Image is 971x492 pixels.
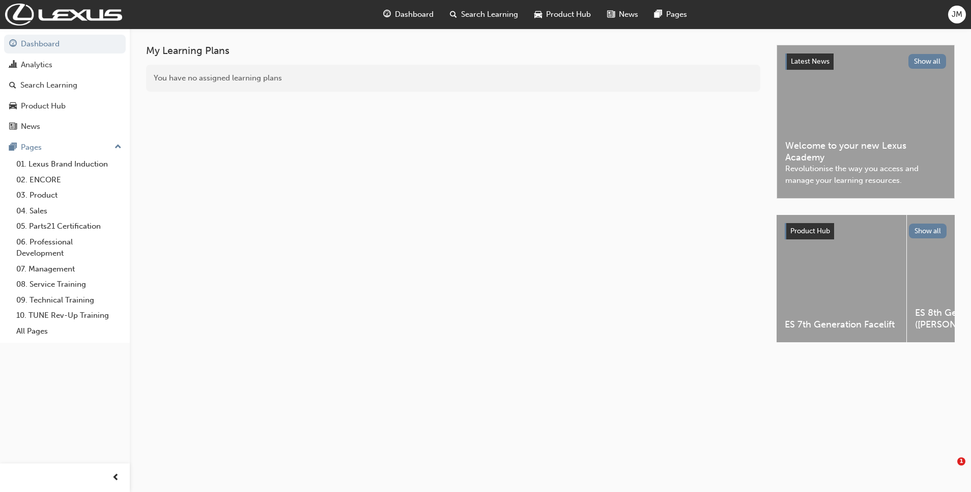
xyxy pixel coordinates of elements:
[546,9,591,20] span: Product Hub
[12,292,126,308] a: 09. Technical Training
[9,40,17,49] span: guage-icon
[957,457,965,466] span: 1
[619,9,638,20] span: News
[4,56,126,74] a: Analytics
[9,102,17,111] span: car-icon
[21,100,66,112] div: Product Hub
[646,4,695,25] a: pages-iconPages
[4,138,126,157] button: Pages
[526,4,599,25] a: car-iconProduct Hub
[12,172,126,188] a: 02. ENCORE
[21,59,52,71] div: Analytics
[12,277,126,292] a: 08. Service Training
[21,121,40,132] div: News
[12,308,126,323] a: 10. TUNE Rev-Up Training
[785,53,946,70] a: Latest NewsShow all
[777,215,906,342] a: ES 7th Generation Facelift
[4,97,126,116] a: Product Hub
[5,4,122,25] img: Trak
[9,61,17,70] span: chart-icon
[112,472,120,484] span: prev-icon
[948,6,966,23] button: JM
[908,54,947,69] button: Show all
[785,319,898,331] span: ES 7th Generation Facelift
[383,8,391,21] span: guage-icon
[146,45,760,57] h3: My Learning Plans
[9,81,16,90] span: search-icon
[936,457,961,482] iframe: Intercom live chat
[909,224,947,238] button: Show all
[4,33,126,138] button: DashboardAnalyticsSearch LearningProduct HubNews
[791,57,830,66] span: Latest News
[534,8,542,21] span: car-icon
[4,76,126,95] a: Search Learning
[12,187,126,203] a: 03. Product
[666,9,687,20] span: Pages
[12,261,126,277] a: 07. Management
[777,45,955,199] a: Latest NewsShow allWelcome to your new Lexus AcademyRevolutionise the way you access and manage y...
[9,143,17,152] span: pages-icon
[146,65,760,92] div: You have no assigned learning plans
[12,156,126,172] a: 01. Lexus Brand Induction
[450,8,457,21] span: search-icon
[12,323,126,339] a: All Pages
[395,9,434,20] span: Dashboard
[785,223,947,239] a: Product HubShow all
[12,218,126,234] a: 05. Parts21 Certification
[790,227,830,235] span: Product Hub
[461,9,518,20] span: Search Learning
[599,4,646,25] a: news-iconNews
[4,35,126,53] a: Dashboard
[375,4,442,25] a: guage-iconDashboard
[952,9,962,20] span: JM
[785,140,946,163] span: Welcome to your new Lexus Academy
[12,234,126,261] a: 06. Professional Development
[442,4,526,25] a: search-iconSearch Learning
[9,122,17,131] span: news-icon
[785,163,946,186] span: Revolutionise the way you access and manage your learning resources.
[115,141,122,154] span: up-icon
[654,8,662,21] span: pages-icon
[12,203,126,219] a: 04. Sales
[607,8,615,21] span: news-icon
[20,79,77,91] div: Search Learning
[4,117,126,136] a: News
[21,142,42,153] div: Pages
